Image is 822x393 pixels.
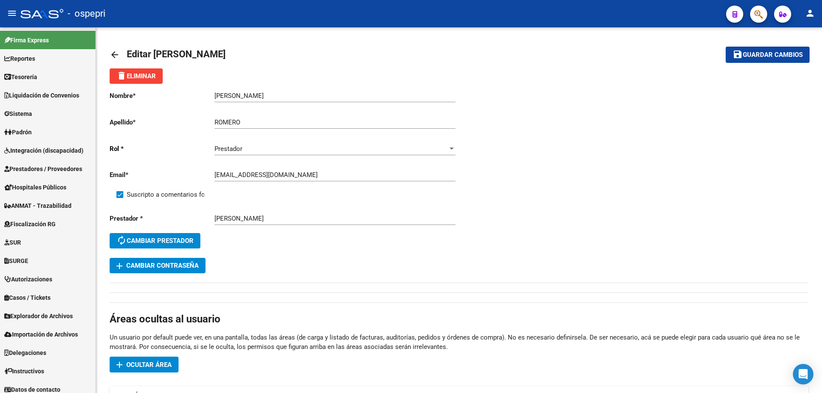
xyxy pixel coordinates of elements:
span: Cambiar prestador [116,237,194,245]
span: Guardar cambios [743,51,803,59]
span: Prestadores / Proveedores [4,164,82,174]
span: Tesorería [4,72,37,82]
span: Autorizaciones [4,275,52,284]
mat-icon: autorenew [116,235,127,245]
button: Cambiar Contraseña [110,258,205,273]
div: Open Intercom Messenger [793,364,813,384]
span: Editar [PERSON_NAME] [127,49,226,59]
p: Rol * [110,144,214,154]
span: Cambiar Contraseña [116,262,199,269]
span: Importación de Archivos [4,330,78,339]
span: Liquidación de Convenios [4,91,79,100]
button: Guardar cambios [726,47,810,62]
span: Sistema [4,109,32,118]
span: SURGE [4,256,28,266]
mat-icon: save [733,49,743,59]
p: Prestador * [110,214,214,223]
span: Eliminar [116,72,156,80]
mat-icon: person [805,8,815,18]
mat-icon: add [114,261,125,271]
span: Prestador [214,145,242,153]
span: Casos / Tickets [4,293,51,302]
span: Instructivos [4,366,44,376]
span: SUR [4,238,21,247]
span: Ocultar área [126,361,172,369]
span: Padrón [4,127,32,137]
span: Reportes [4,54,35,63]
p: Un usuario por default puede ver, en una pantalla, todas las áreas (de carga y listado de factura... [110,333,808,352]
span: Suscripto a comentarios fc [127,189,205,200]
span: Fiscalización RG [4,219,56,229]
span: Integración (discapacidad) [4,146,83,155]
span: ANMAT - Trazabilidad [4,201,71,210]
mat-icon: arrow_back [110,50,120,60]
mat-icon: menu [7,8,17,18]
span: - ospepri [68,4,105,23]
p: Apellido [110,118,214,127]
span: Hospitales Públicos [4,183,66,192]
button: Ocultar área [110,357,179,372]
button: Eliminar [110,68,163,84]
span: Explorador de Archivos [4,311,73,321]
span: Firma Express [4,35,49,45]
button: Cambiar prestador [110,233,200,248]
span: Delegaciones [4,348,46,358]
mat-icon: add [114,360,125,370]
h1: Áreas ocultas al usuario [110,312,808,326]
p: Email [110,170,214,180]
p: Nombre [110,91,214,100]
mat-icon: delete [116,71,127,81]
